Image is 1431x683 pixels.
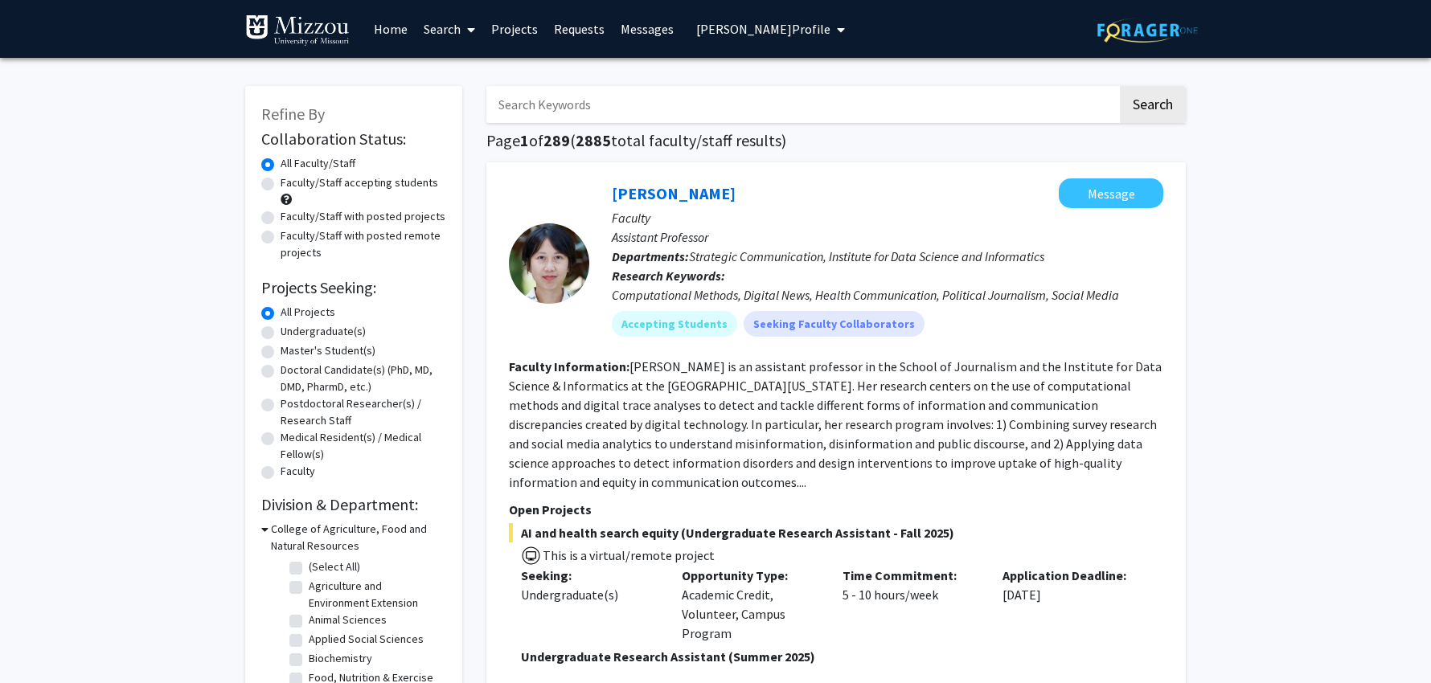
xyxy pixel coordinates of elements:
button: Message Chau Tong [1059,178,1163,208]
p: Faculty [612,208,1163,227]
div: Academic Credit, Volunteer, Campus Program [670,566,830,643]
label: Faculty/Staff accepting students [281,174,438,191]
label: Agriculture and Environment Extension [309,578,442,611]
a: Home [366,1,416,57]
span: 289 [543,130,570,150]
a: Projects [483,1,546,57]
b: Research Keywords: [612,268,725,284]
label: (Select All) [309,558,360,575]
label: Biochemistry [309,650,372,667]
h2: Projects Seeking: [261,278,446,297]
label: Faculty/Staff with posted projects [281,208,445,225]
label: Faculty [281,463,315,480]
span: Refine By [261,104,325,124]
label: Master's Student(s) [281,342,375,359]
mat-chip: Seeking Faculty Collaborators [744,311,925,337]
input: Search Keywords [486,86,1117,123]
button: Search [1120,86,1186,123]
span: 1 [520,130,529,150]
p: Opportunity Type: [682,566,818,585]
a: Search [416,1,483,57]
a: Requests [546,1,613,57]
a: Messages [613,1,682,57]
fg-read-more: [PERSON_NAME] is an assistant professor in the School of Journalism and the Institute for Data Sc... [509,358,1162,490]
label: All Projects [281,304,335,321]
p: Assistant Professor [612,227,1163,247]
img: University of Missouri Logo [245,14,350,47]
span: 2885 [576,130,611,150]
label: Undergraduate(s) [281,323,366,340]
span: AI and health search equity (Undergraduate Research Assistant - Fall 2025) [509,523,1163,542]
div: [DATE] [990,566,1151,643]
a: [PERSON_NAME] [612,183,736,203]
h3: College of Agriculture, Food and Natural Resources [271,521,446,554]
label: Animal Sciences [309,611,387,628]
h1: Page of ( total faculty/staff results) [486,131,1186,150]
label: Medical Resident(s) / Medical Fellow(s) [281,429,446,463]
b: Faculty Information: [509,358,629,374]
label: Applied Social Sciences [309,631,424,648]
mat-chip: Accepting Students [612,311,737,337]
h2: Collaboration Status: [261,129,446,149]
p: Seeking: [521,566,658,585]
iframe: Chat [12,611,68,671]
p: Time Commitment: [843,566,979,585]
span: This is a virtual/remote project [541,547,715,563]
p: Application Deadline: [1003,566,1139,585]
span: [PERSON_NAME] Profile [696,21,830,37]
img: ForagerOne Logo [1097,18,1198,43]
label: Postdoctoral Researcher(s) / Research Staff [281,395,446,429]
label: All Faculty/Staff [281,155,355,172]
div: Undergraduate(s) [521,585,658,604]
p: Open Projects [509,500,1163,519]
div: Computational Methods, Digital News, Health Communication, Political Journalism, Social Media [612,285,1163,305]
div: 5 - 10 hours/week [830,566,991,643]
b: Departments: [612,248,689,264]
h2: Division & Department: [261,495,446,514]
span: Strategic Communication, Institute for Data Science and Informatics [689,248,1044,264]
strong: Undergraduate Research Assistant (Summer 2025) [521,648,815,665]
label: Faculty/Staff with posted remote projects [281,227,446,261]
label: Doctoral Candidate(s) (PhD, MD, DMD, PharmD, etc.) [281,362,446,395]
